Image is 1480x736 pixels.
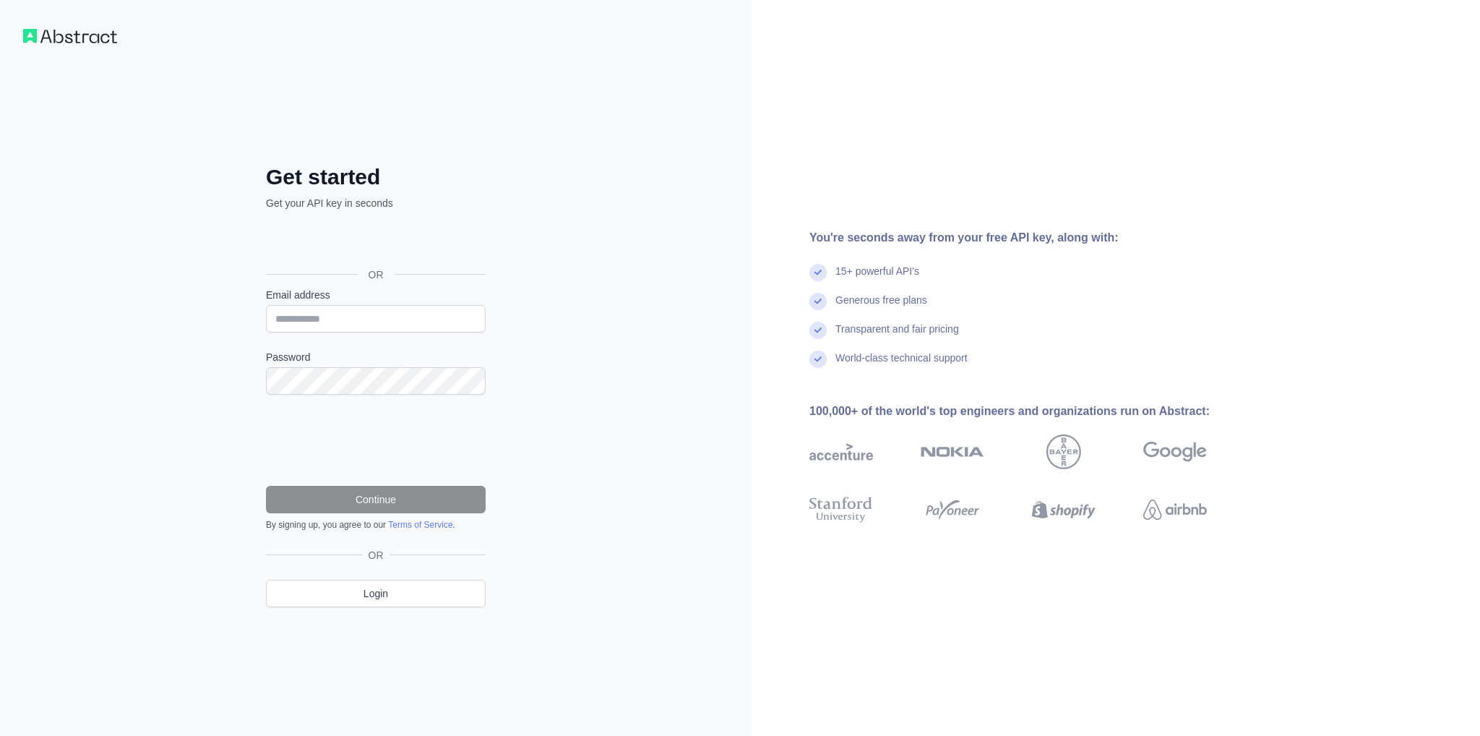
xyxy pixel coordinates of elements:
[921,435,984,469] img: nokia
[266,196,486,210] p: Get your API key in seconds
[266,580,486,607] a: Login
[809,435,873,469] img: accenture
[809,229,1253,247] div: You're seconds away from your free API key, along with:
[363,548,390,562] span: OR
[809,494,873,526] img: stanford university
[23,29,117,43] img: Workflow
[809,264,827,281] img: check mark
[809,322,827,339] img: check mark
[1143,494,1207,526] img: airbnb
[388,520,452,530] a: Terms of Service
[266,486,486,513] button: Continue
[809,403,1253,420] div: 100,000+ of the world's top engineers and organizations run on Abstract:
[1046,435,1081,469] img: bayer
[1032,494,1096,526] img: shopify
[809,351,827,368] img: check mark
[1143,435,1207,469] img: google
[835,322,959,351] div: Transparent and fair pricing
[357,268,395,282] span: OR
[835,351,968,380] div: World-class technical support
[266,288,486,302] label: Email address
[266,519,486,531] div: By signing up, you agree to our .
[259,226,490,258] iframe: Кнопка "Войти с аккаунтом Google"
[266,350,486,364] label: Password
[921,494,984,526] img: payoneer
[835,264,919,293] div: 15+ powerful API's
[835,293,927,322] div: Generous free plans
[266,164,486,190] h2: Get started
[809,293,827,310] img: check mark
[266,412,486,468] iframe: reCAPTCHA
